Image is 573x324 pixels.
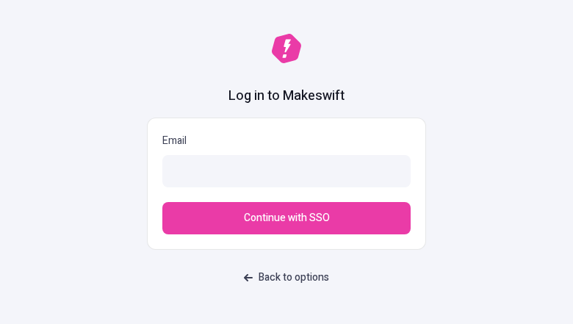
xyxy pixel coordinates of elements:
span: Continue with SSO [244,210,330,226]
input: Email [162,155,411,187]
h1: Log in to Makeswift [228,87,345,106]
a: Back to options [235,264,338,291]
p: Email [162,133,411,149]
button: Continue with SSO [162,202,411,234]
